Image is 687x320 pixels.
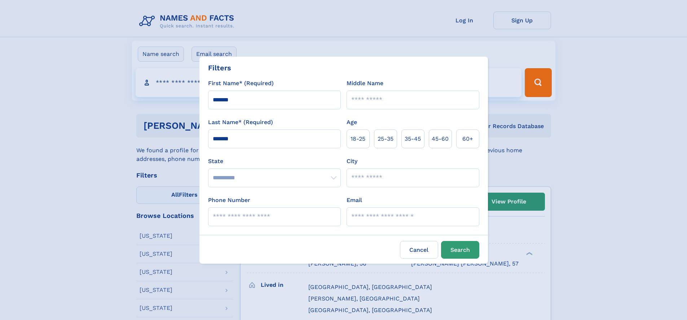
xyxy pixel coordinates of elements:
[432,135,449,143] span: 45‑60
[462,135,473,143] span: 60+
[441,241,479,259] button: Search
[351,135,365,143] span: 18‑25
[208,196,250,205] label: Phone Number
[347,157,357,166] label: City
[347,79,383,88] label: Middle Name
[405,135,421,143] span: 35‑45
[347,196,362,205] label: Email
[400,241,438,259] label: Cancel
[208,157,341,166] label: State
[208,62,231,73] div: Filters
[378,135,393,143] span: 25‑35
[347,118,357,127] label: Age
[208,79,274,88] label: First Name* (Required)
[208,118,273,127] label: Last Name* (Required)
